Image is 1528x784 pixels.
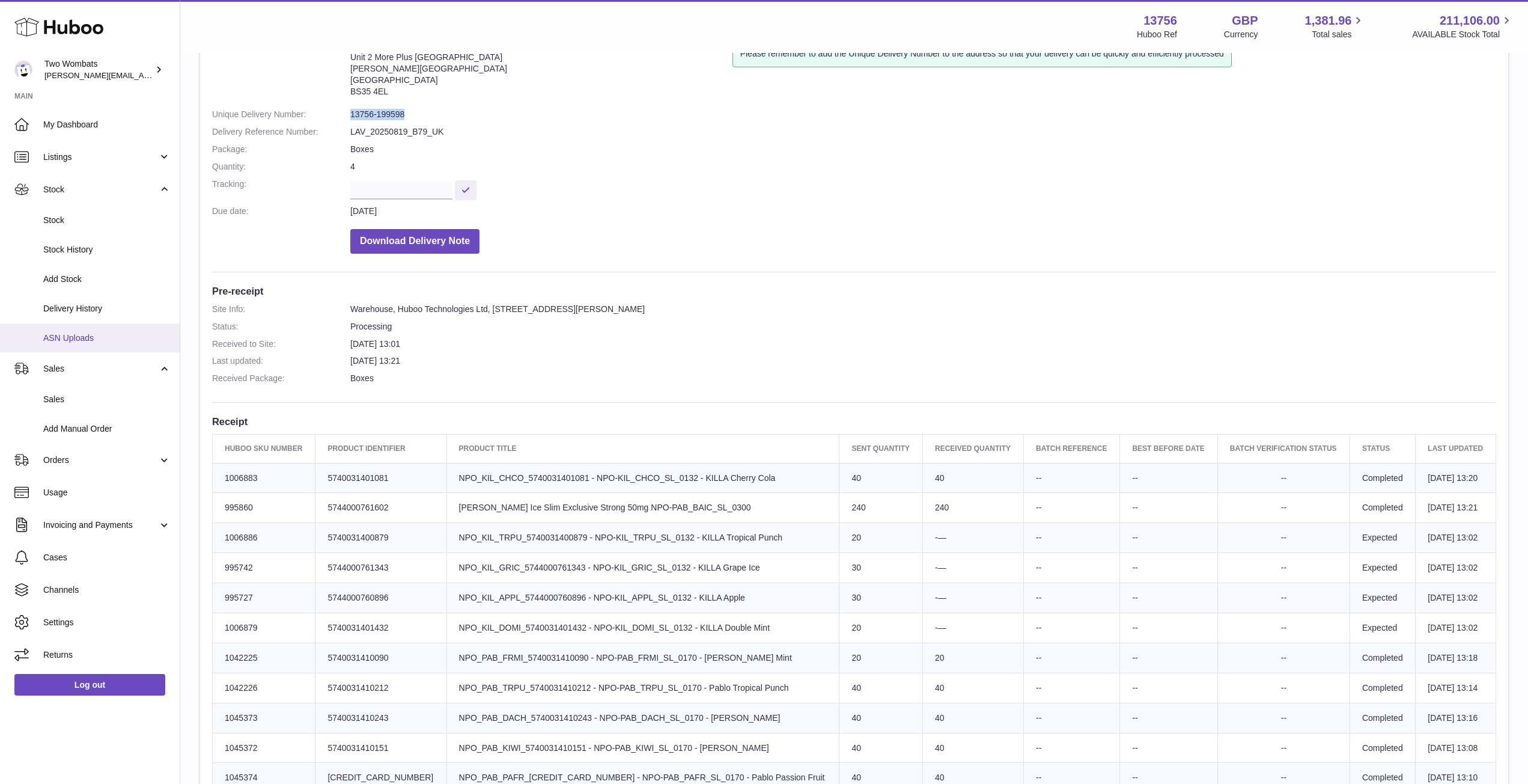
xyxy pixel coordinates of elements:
dd: [DATE] 13:01 [350,338,1496,350]
div: -- [1230,473,1338,484]
td: -— [922,613,1023,643]
td: 5740031401432 [315,613,446,643]
dd: Boxes [350,144,1496,155]
dt: Last updated: [212,355,350,367]
span: Delivery History [43,303,171,314]
td: [DATE] 13:02 [1416,553,1496,583]
td: -- [1120,463,1217,493]
td: 5744000760896 [315,583,446,613]
td: 1042225 [213,643,315,673]
td: 1006886 [213,523,315,553]
td: [DATE] 13:14 [1416,673,1496,703]
td: 5744000761602 [315,493,446,523]
div: -- [1230,562,1338,574]
button: Download Delivery Note [350,229,479,254]
th: Product Identifier [315,435,446,463]
th: Product title [446,435,839,463]
td: -- [1120,673,1217,703]
td: 40 [922,733,1023,763]
div: -- [1230,712,1338,724]
div: Please remember to add the Unique Delivery Number to the address so that your delivery can be qui... [732,40,1232,67]
td: 1006883 [213,463,315,493]
td: 20 [922,643,1023,673]
td: 1045372 [213,733,315,763]
td: 240 [839,493,923,523]
td: NPO_PAB_DACH_5740031410243 - NPO-PAB_DACH_SL_0170 - [PERSON_NAME] [446,703,839,733]
span: Usage [43,487,171,498]
td: -- [1024,613,1120,643]
td: 40 [922,463,1023,493]
td: [DATE] 13:20 [1416,463,1496,493]
div: -- [1230,502,1338,513]
td: Completed [1350,463,1415,493]
div: Two Wombats [44,58,153,81]
span: 211,106.00 [1440,13,1500,29]
td: 1042226 [213,673,315,703]
td: [DATE] 13:21 [1416,493,1496,523]
dd: 13756-199598 [350,109,1496,120]
td: [DATE] 13:16 [1416,703,1496,733]
a: 211,106.00 AVAILABLE Stock Total [1412,13,1514,40]
td: 40 [839,673,923,703]
span: Sales [43,394,171,405]
dd: 4 [350,161,1496,173]
td: 20 [839,643,923,673]
td: 30 [839,553,923,583]
td: Expected [1350,583,1415,613]
td: -- [1024,673,1120,703]
span: Returns [43,649,171,661]
span: Channels [43,584,171,596]
dt: Package: [212,144,350,155]
td: 40 [839,463,923,493]
td: [DATE] 13:02 [1416,613,1496,643]
th: Last updated [1416,435,1496,463]
div: -- [1230,622,1338,634]
td: [DATE] 13:02 [1416,583,1496,613]
dt: Quantity: [212,161,350,173]
td: NPO_KIL_CHCO_5740031401081 - NPO-KIL_CHCO_SL_0132 - KILLA Cherry Cola [446,463,839,493]
td: 40 [922,673,1023,703]
td: NPO_KIL_DOMI_5740031401432 - NPO-KIL_DOMI_SL_0132 - KILLA Double Mint [446,613,839,643]
td: -- [1024,463,1120,493]
address: 13756-199598 Unit 2 More Plus [GEOGRAPHIC_DATA] [PERSON_NAME][GEOGRAPHIC_DATA] [GEOGRAPHIC_DATA] ... [350,40,732,103]
dt: Due date: [212,206,350,217]
dd: [DATE] [350,206,1496,217]
td: Completed [1350,703,1415,733]
span: My Dashboard [43,119,171,130]
td: Completed [1350,493,1415,523]
td: Expected [1350,553,1415,583]
td: NPO_KIL_APPL_5744000760896 - NPO-KIL_APPL_SL_0132 - KILLA Apple [446,583,839,613]
td: 995742 [213,553,315,583]
th: Status [1350,435,1415,463]
td: 5740031400879 [315,523,446,553]
td: -- [1024,733,1120,763]
td: -— [922,583,1023,613]
div: -- [1230,772,1338,783]
dd: LAV_20250819_B79_UK [350,126,1496,138]
td: 5744000761343 [315,553,446,583]
dt: Received Package: [212,373,350,384]
td: 5740031401081 [315,463,446,493]
a: Log out [14,674,165,696]
dd: Warehouse, Huboo Technologies Ltd, [STREET_ADDRESS][PERSON_NAME] [350,304,1496,315]
td: -- [1120,583,1217,613]
td: 5740031410151 [315,733,446,763]
td: NPO_KIL_GRIC_5744000761343 - NPO-KIL_GRIC_SL_0132 - KILLA Grape Ice [446,553,839,583]
td: Expected [1350,523,1415,553]
td: -— [922,553,1023,583]
dt: Received to Site: [212,338,350,350]
td: 40 [922,703,1023,733]
th: Batch Reference [1024,435,1120,463]
td: Completed [1350,673,1415,703]
span: Invoicing and Payments [43,519,158,531]
dd: Processing [350,321,1496,332]
td: -- [1024,643,1120,673]
td: Completed [1350,733,1415,763]
span: Listings [43,152,158,163]
span: Total sales [1312,29,1365,40]
td: 240 [922,493,1023,523]
td: [DATE] 13:18 [1416,643,1496,673]
td: -- [1024,583,1120,613]
td: 995860 [213,493,315,523]
dt: Tracking: [212,179,350,200]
